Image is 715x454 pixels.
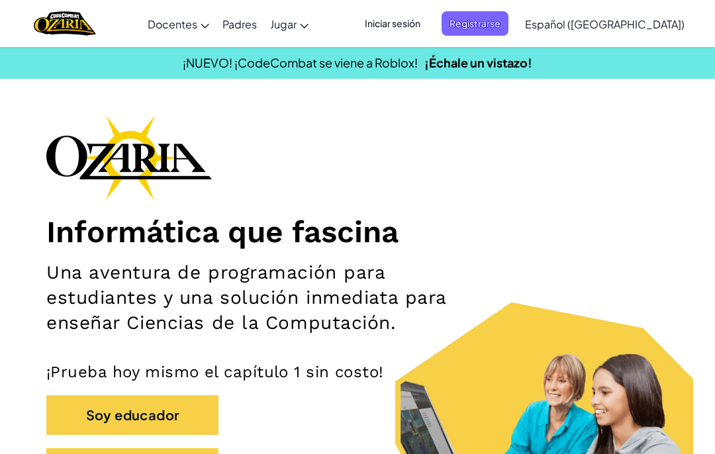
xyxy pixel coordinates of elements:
button: Registrarse [442,11,508,36]
img: Home [34,10,95,37]
a: ¡Échale un vistazo! [424,55,532,70]
span: Docentes [148,17,197,31]
a: Docentes [141,6,216,42]
img: Ozaria branding logo [46,115,212,200]
button: Iniciar sesión [357,11,428,36]
h2: Una aventura de programación para estudiantes y una solución inmediata para enseñar Ciencias de l... [46,260,463,336]
span: Jugar [270,17,297,31]
a: Español ([GEOGRAPHIC_DATA]) [518,6,691,42]
a: Ozaria by CodeCombat logo [34,10,95,37]
h1: Informática que fascina [46,213,669,250]
p: ¡Prueba hoy mismo el capítulo 1 sin costo! [46,362,669,382]
button: Soy educador [46,395,218,435]
span: Español ([GEOGRAPHIC_DATA]) [525,17,685,31]
a: Jugar [263,6,315,42]
a: Padres [216,6,263,42]
span: ¡NUEVO! ¡CodeCombat se viene a Roblox! [183,55,418,70]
